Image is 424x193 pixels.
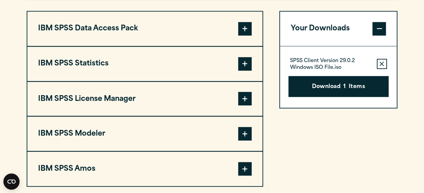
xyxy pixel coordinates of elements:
[280,46,397,108] div: Your Downloads
[280,11,397,46] button: Your Downloads
[288,76,389,97] button: Download1Items
[27,11,262,46] button: IBM SPSS Data Access Pack
[343,83,346,91] span: 1
[27,47,262,81] button: IBM SPSS Statistics
[27,116,262,151] button: IBM SPSS Modeler
[27,82,262,116] button: IBM SPSS License Manager
[3,173,20,190] button: Open CMP widget
[27,151,262,186] button: IBM SPSS Amos
[290,58,371,71] p: SPSS Client Version 29.0.2 Windows ISO File.iso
